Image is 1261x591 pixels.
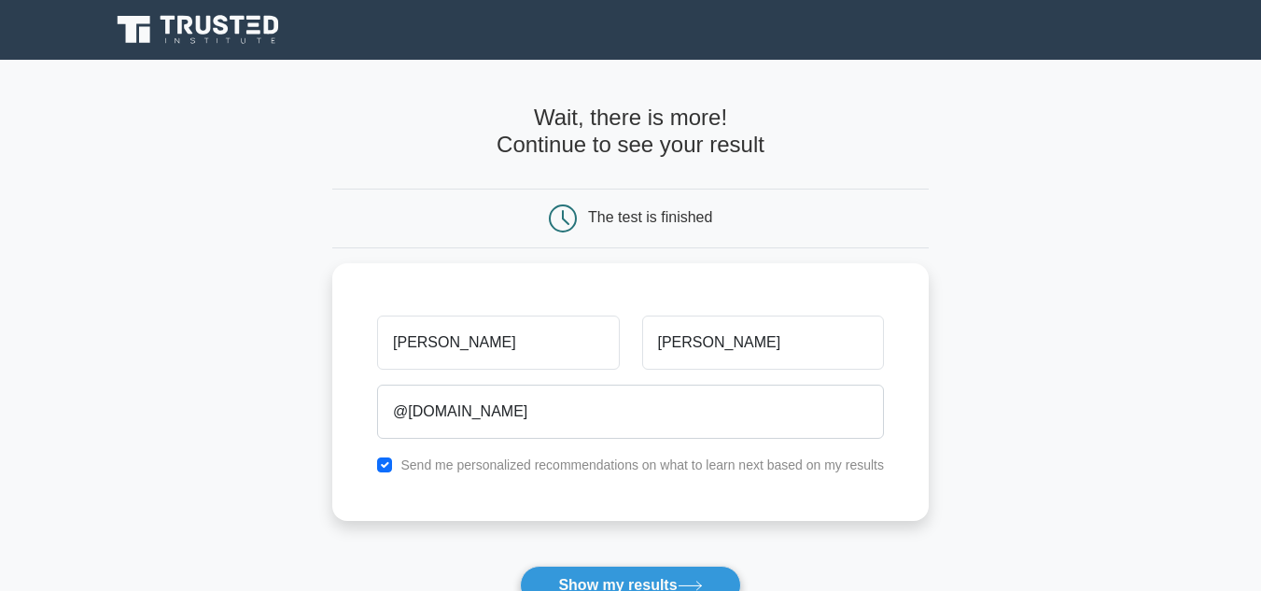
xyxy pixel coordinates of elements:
h4: Wait, there is more! Continue to see your result [332,105,929,159]
div: The test is finished [588,209,712,225]
input: Last name [642,316,884,370]
input: First name [377,316,619,370]
input: Email [377,385,884,439]
label: Send me personalized recommendations on what to learn next based on my results [400,457,884,472]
